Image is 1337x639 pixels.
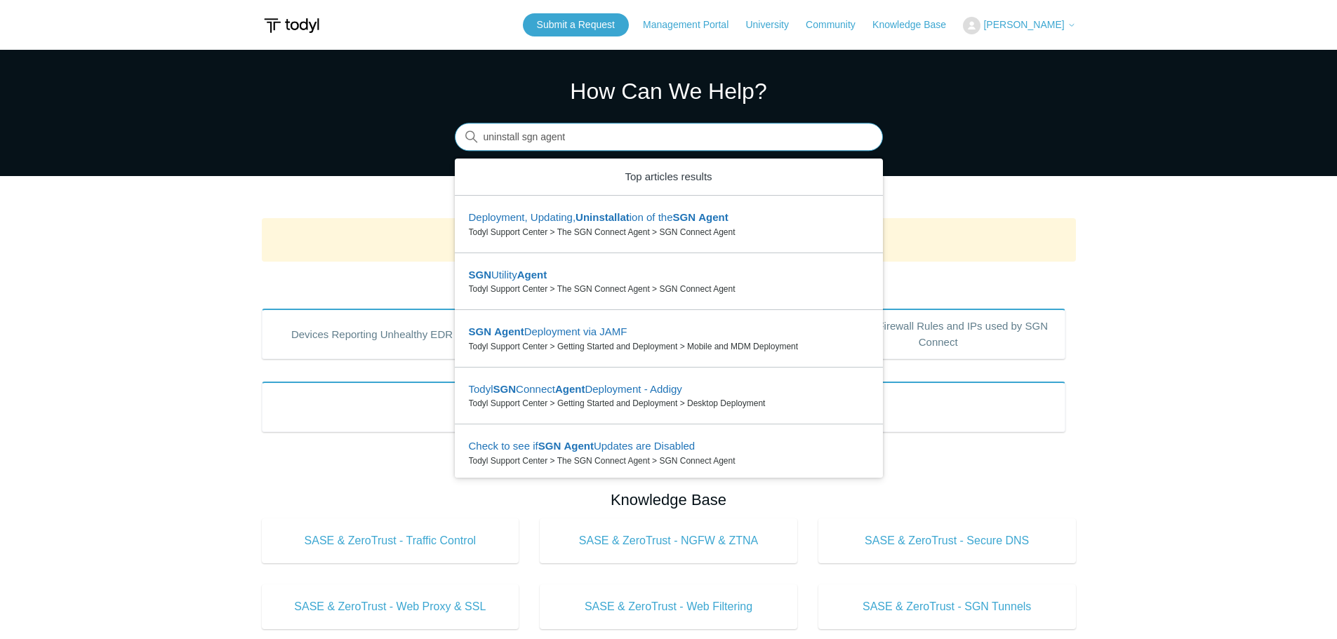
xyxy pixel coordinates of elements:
a: Outbound Firewall Rules and IPs used by SGN Connect [811,309,1065,359]
zd-autocomplete-title-multibrand: Suggested result 5 Check to see if SGN Agent Updates are Disabled [469,440,696,455]
zd-autocomplete-breadcrumbs-multibrand: Todyl Support Center > The SGN Connect Agent > SGN Connect Agent [469,455,869,467]
span: SASE & ZeroTrust - Web Proxy & SSL [283,598,498,615]
em: SGN [493,383,517,395]
button: [PERSON_NAME] [963,17,1075,34]
zd-autocomplete-breadcrumbs-multibrand: Todyl Support Center > The SGN Connect Agent > SGN Connect Agent [469,226,869,238]
em: SGN [469,269,492,281]
em: Agent [517,269,547,281]
em: Agent [698,211,729,223]
zd-autocomplete-title-multibrand: Suggested result 3 SGN Agent Deployment via JAMF [469,325,627,340]
a: University [745,18,802,32]
a: Knowledge Base [872,18,960,32]
a: Devices Reporting Unhealthy EDR States [262,309,516,359]
em: Agent [494,325,524,337]
a: SASE & ZeroTrust - SGN Tunnels [818,584,1076,629]
img: Todyl Support Center Help Center home page [262,13,321,39]
em: SGN [673,211,696,223]
zd-autocomplete-breadcrumbs-multibrand: Todyl Support Center > Getting Started and Deployment > Desktop Deployment [469,397,869,410]
a: SASE & ZeroTrust - Web Proxy & SSL [262,584,519,629]
span: SASE & ZeroTrust - NGFW & ZTNA [561,532,776,549]
a: SASE & ZeroTrust - Traffic Control [262,518,519,563]
em: SGN [538,440,561,452]
span: [PERSON_NAME] [983,19,1064,30]
h2: Knowledge Base [262,488,1076,511]
h2: Popular Articles [262,273,1076,296]
em: Agent [555,383,585,395]
a: Product Updates [262,382,1065,432]
zd-autocomplete-title-multibrand: Suggested result 1 Deployment, Updating, Uninstallation of the SGN Agent [469,211,729,226]
span: SASE & ZeroTrust - Web Filtering [561,598,776,615]
zd-autocomplete-title-multibrand: Suggested result 2 SGN Utility Agent [469,269,547,283]
a: SASE & ZeroTrust - Secure DNS [818,518,1076,563]
zd-autocomplete-header: Top articles results [455,159,883,196]
em: Uninstallat [576,211,630,223]
h1: How Can We Help? [455,74,883,108]
span: SASE & ZeroTrust - Secure DNS [839,532,1055,549]
span: SASE & ZeroTrust - SGN Tunnels [839,598,1055,615]
zd-autocomplete-breadcrumbs-multibrand: Todyl Support Center > Getting Started and Deployment > Mobile and MDM Deployment [469,340,869,353]
zd-autocomplete-breadcrumbs-multibrand: Todyl Support Center > The SGN Connect Agent > SGN Connect Agent [469,283,869,295]
a: Community [806,18,870,32]
a: Management Portal [643,18,743,32]
span: SASE & ZeroTrust - Traffic Control [283,532,498,549]
input: Search [455,123,883,152]
em: SGN [469,325,492,337]
a: Submit a Request [523,13,629,36]
a: SASE & ZeroTrust - Web Filtering [540,584,797,629]
em: Agent [564,440,594,452]
a: SASE & ZeroTrust - NGFW & ZTNA [540,518,797,563]
zd-autocomplete-title-multibrand: Suggested result 4 Todyl SGN Connect Agent Deployment - Addigy [469,383,682,398]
